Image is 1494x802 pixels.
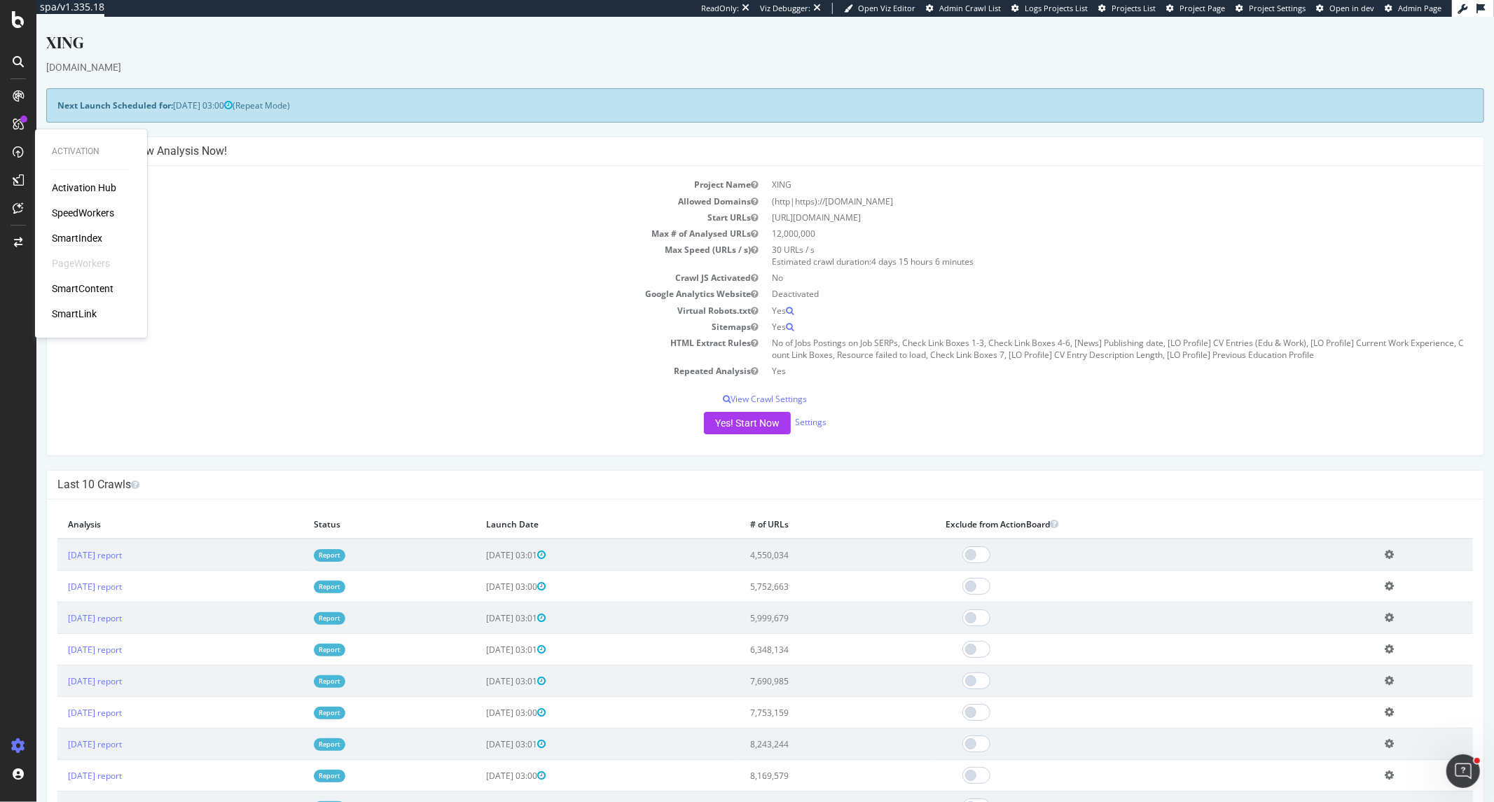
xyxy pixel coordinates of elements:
[703,522,899,554] td: 4,550,034
[52,282,113,296] a: SmartContent
[267,493,439,522] th: Status
[450,627,509,639] span: [DATE] 03:01
[21,127,1437,141] h4: Configure your New Analysis Now!
[1025,3,1088,13] span: Logs Projects List
[729,346,1437,362] td: Yes
[858,3,915,13] span: Open Viz Editor
[32,690,85,702] a: [DATE] report
[1446,754,1480,788] iframe: Intercom live chat
[21,193,729,209] td: Start URLs
[703,554,899,586] td: 5,752,663
[729,160,1437,176] td: XING
[759,400,790,412] a: Settings
[21,318,729,346] td: HTML Extract Rules
[32,532,85,544] a: [DATE] report
[277,784,309,796] a: Report
[32,595,85,607] a: [DATE] report
[1329,3,1374,13] span: Open in dev
[21,177,729,193] td: Allowed Domains
[1249,3,1306,13] span: Project Settings
[703,493,899,522] th: # of URLs
[703,649,899,680] td: 7,690,985
[32,753,85,765] a: [DATE] report
[703,586,899,617] td: 5,999,679
[701,3,739,14] div: ReadOnly:
[450,658,509,670] span: [DATE] 03:01
[21,461,1437,475] h4: Last 10 Crawls
[450,595,509,607] span: [DATE] 03:01
[32,721,85,733] a: [DATE] report
[1385,3,1441,14] a: Admin Page
[277,595,309,607] a: Report
[450,784,509,796] span: [DATE] 03:01
[729,209,1437,225] td: 12,000,000
[277,532,309,544] a: Report
[729,225,1437,253] td: 30 URLs / s Estimated crawl duration:
[277,627,309,639] a: Report
[52,257,110,271] div: PageWorkers
[1236,3,1306,14] a: Project Settings
[52,146,130,158] div: Activation
[760,3,810,14] div: Viz Debugger:
[10,71,1448,106] div: (Repeat Mode)
[21,302,729,318] td: Sitemaps
[899,493,1338,522] th: Exclude from ActionBoard
[668,395,754,417] button: Yes! Start Now
[1166,3,1225,14] a: Project Page
[52,307,97,322] a: SmartLink
[1098,3,1156,14] a: Projects List
[439,493,703,522] th: Launch Date
[450,753,509,765] span: [DATE] 03:00
[450,564,509,576] span: [DATE] 03:00
[729,269,1437,285] td: Deactivated
[277,690,309,702] a: Report
[10,43,1448,57] div: [DOMAIN_NAME]
[32,658,85,670] a: [DATE] report
[52,181,116,195] a: Activation Hub
[21,83,137,95] strong: Next Launch Scheduled for:
[277,564,309,576] a: Report
[836,239,938,251] span: 4 days 15 hours 6 minutes
[32,627,85,639] a: [DATE] report
[844,3,915,14] a: Open Viz Editor
[21,346,729,362] td: Repeated Analysis
[703,743,899,775] td: 8,169,579
[21,209,729,225] td: Max # of Analysed URLs
[21,376,1437,388] p: View Crawl Settings
[450,690,509,702] span: [DATE] 03:00
[10,14,1448,43] div: XING
[729,253,1437,269] td: No
[729,318,1437,346] td: No of Jobs Postings on Job SERPs, Check Link Boxes 1-3, Check Link Boxes 4-6, [News] Publishing d...
[21,225,729,253] td: Max Speed (URLs / s)
[729,286,1437,302] td: Yes
[729,302,1437,318] td: Yes
[1180,3,1225,13] span: Project Page
[52,207,114,221] a: SpeedWorkers
[926,3,1001,14] a: Admin Crawl List
[1112,3,1156,13] span: Projects List
[729,177,1437,193] td: (http|https)://[DOMAIN_NAME]
[21,286,729,302] td: Virtual Robots.txt
[729,193,1437,209] td: [URL][DOMAIN_NAME]
[703,712,899,743] td: 8,243,244
[277,753,309,765] a: Report
[703,617,899,649] td: 6,348,134
[21,160,729,176] td: Project Name
[32,784,85,796] a: [DATE] report
[1398,3,1441,13] span: Admin Page
[703,680,899,712] td: 7,753,159
[939,3,1001,13] span: Admin Crawl List
[1011,3,1088,14] a: Logs Projects List
[52,232,102,246] a: SmartIndex
[21,253,729,269] td: Crawl JS Activated
[450,532,509,544] span: [DATE] 03:01
[277,721,309,733] a: Report
[1316,3,1374,14] a: Open in dev
[137,83,196,95] span: [DATE] 03:00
